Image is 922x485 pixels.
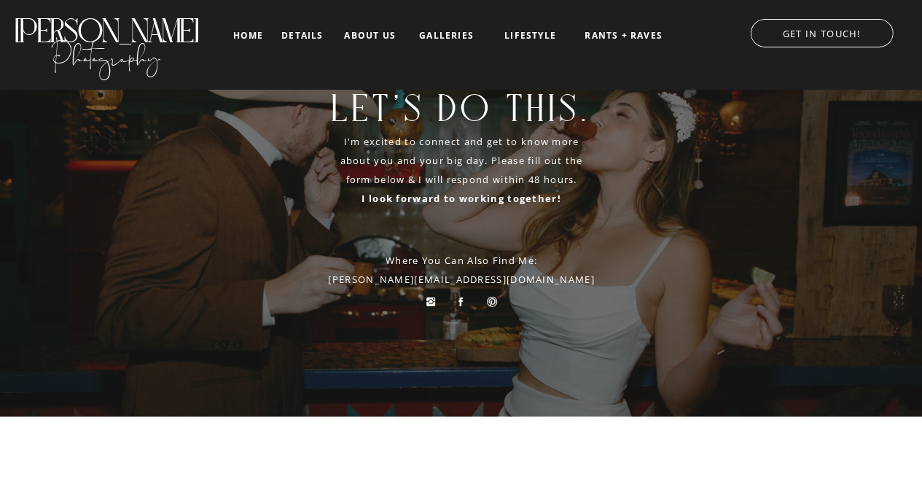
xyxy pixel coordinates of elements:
b: I look forward to working together! [362,192,561,205]
a: galleries [416,31,477,41]
a: GET IN TOUCH! [735,24,907,39]
a: home [231,31,265,40]
a: details [281,31,323,39]
a: LIFESTYLE [493,31,567,41]
a: Photography [12,28,200,77]
a: about us [340,31,400,41]
h1: Let's do this. [120,87,802,115]
a: RANTS + RAVES [583,31,664,41]
a: [PERSON_NAME] [12,12,200,36]
p: I'm excited to connect and get to know more about you and your big day. Please fill out the form ... [327,132,596,226]
p: Where you can also find me: [PERSON_NAME][EMAIL_ADDRESS][DOMAIN_NAME] [325,251,598,289]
